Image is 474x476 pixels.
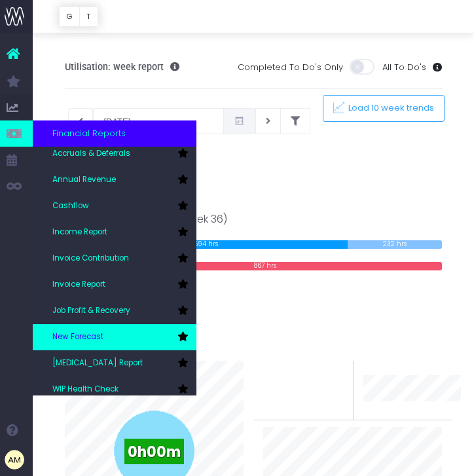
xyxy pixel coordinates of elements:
[52,384,119,395] span: WIP Health Check
[65,240,348,249] div: 694 hrs
[52,253,129,265] span: Invoice Contribution
[124,439,184,464] span: 0h00m
[52,357,143,369] span: [MEDICAL_DATA] Report
[33,219,196,246] a: Income Report
[33,350,196,376] a: [MEDICAL_DATA] Report
[33,376,196,403] a: WIP Health Check
[33,298,196,324] a: Job Profit & Recovery
[33,272,196,298] a: Invoice Report
[65,62,179,73] h3: Utilisation: week report
[65,174,443,191] h3: Team results
[33,141,196,167] a: Accruals & Deferrals
[52,305,130,317] span: Job Profit & Recovery
[65,310,443,327] h3: Individual results
[79,7,98,27] button: T
[55,196,452,270] div: Target: Logged time:
[263,373,317,386] span: To last week
[363,405,422,418] span: 10 week trend
[382,61,426,74] span: All To Do's
[33,324,196,350] a: New Forecast
[33,167,196,193] a: Annual Revenue
[52,279,105,291] span: Invoice Report
[33,246,196,272] a: Invoice Contribution
[52,227,107,238] span: Income Report
[59,7,98,27] div: Vertical button group
[65,196,443,228] div: Team effort from [DATE] to [DATE] (week 36)
[5,450,24,469] img: images/default_profile_image.png
[52,174,116,186] span: Annual Revenue
[59,7,80,27] button: G
[52,200,89,212] span: Cashflow
[33,193,196,219] a: Cashflow
[238,61,343,74] span: Completed To Do's Only
[344,103,435,114] span: Load 10 week trends
[321,361,343,382] span: 0%
[52,331,103,343] span: New Forecast
[88,262,442,270] div: 867 hrs
[52,127,126,140] span: Financial Reports
[348,240,443,249] div: 232 hrs
[323,95,445,122] button: Load 10 week trends
[52,148,130,160] span: Accruals & Deferrals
